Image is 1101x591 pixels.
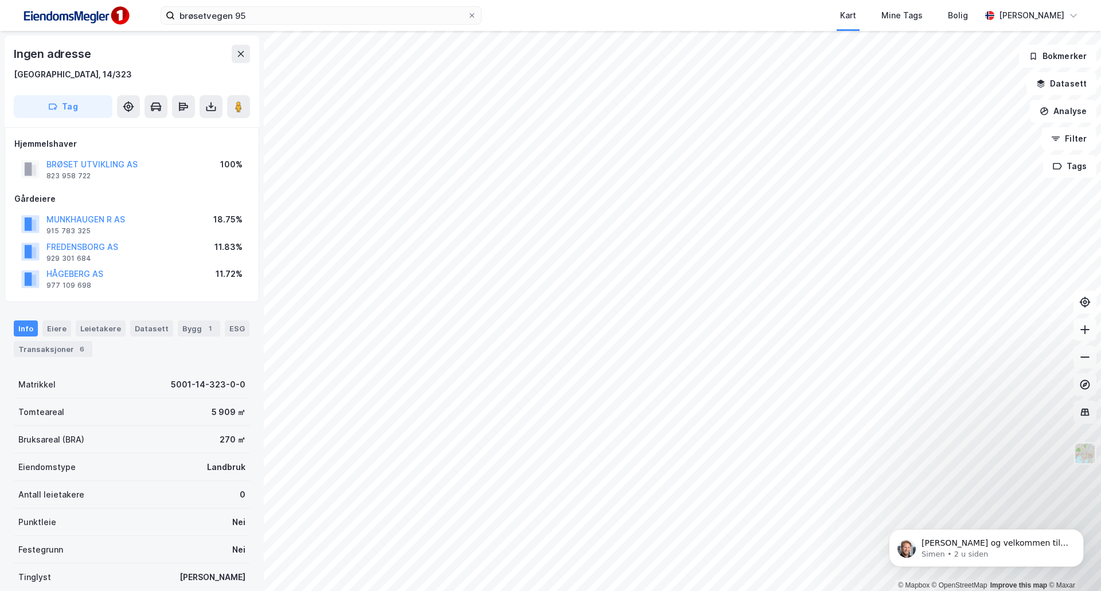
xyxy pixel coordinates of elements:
div: Tinglyst [18,570,51,584]
img: Z [1074,443,1096,464]
div: 100% [220,158,243,171]
iframe: Intercom notifications melding [872,505,1101,585]
button: Bokmerker [1019,45,1096,68]
div: 929 301 684 [46,254,91,263]
div: Eiere [42,320,71,336]
div: [PERSON_NAME] [999,9,1064,22]
a: Mapbox [898,581,930,589]
div: 11.83% [214,240,243,254]
div: Nei [232,543,245,557]
span: [PERSON_NAME] og velkommen til Newsec Maps, [PERSON_NAME] det er du lurer på så er det bare å ta ... [50,33,197,88]
div: Transaksjoner [14,341,92,357]
div: 18.75% [213,213,243,226]
div: Gårdeiere [14,192,249,206]
div: Info [14,320,38,336]
div: 0 [240,488,245,502]
div: 1 [204,323,216,334]
div: Tomteareal [18,405,64,419]
div: Kart [840,9,856,22]
div: Landbruk [207,460,245,474]
div: 270 ㎡ [220,433,245,447]
div: 5 909 ㎡ [212,405,245,419]
div: Datasett [130,320,173,336]
a: OpenStreetMap [932,581,987,589]
div: Matrikkel [18,378,56,392]
div: Bygg [178,320,220,336]
div: [GEOGRAPHIC_DATA], 14/323 [14,68,132,81]
div: Eiendomstype [18,460,76,474]
input: Søk på adresse, matrikkel, gårdeiere, leietakere eller personer [175,7,467,24]
button: Datasett [1026,72,1096,95]
button: Analyse [1030,100,1096,123]
button: Tags [1043,155,1096,178]
div: 11.72% [216,267,243,281]
button: Tag [14,95,112,118]
div: Bruksareal (BRA) [18,433,84,447]
div: 5001-14-323-0-0 [171,378,245,392]
div: Antall leietakere [18,488,84,502]
div: Nei [232,515,245,529]
button: Filter [1041,127,1096,150]
div: ESG [225,320,249,336]
div: Punktleie [18,515,56,529]
p: Message from Simen, sent 2 u siden [50,44,198,54]
img: F4PB6Px+NJ5v8B7XTbfpPpyloAAAAASUVORK5CYII= [18,3,133,29]
div: Ingen adresse [14,45,93,63]
div: Festegrunn [18,543,63,557]
div: 823 958 722 [46,171,91,181]
div: Mine Tags [881,9,923,22]
div: Bolig [948,9,968,22]
div: Hjemmelshaver [14,137,249,151]
a: Improve this map [990,581,1047,589]
div: 6 [76,343,88,355]
div: Leietakere [76,320,126,336]
div: [PERSON_NAME] [179,570,245,584]
div: 977 109 698 [46,281,91,290]
div: 915 783 325 [46,226,91,236]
